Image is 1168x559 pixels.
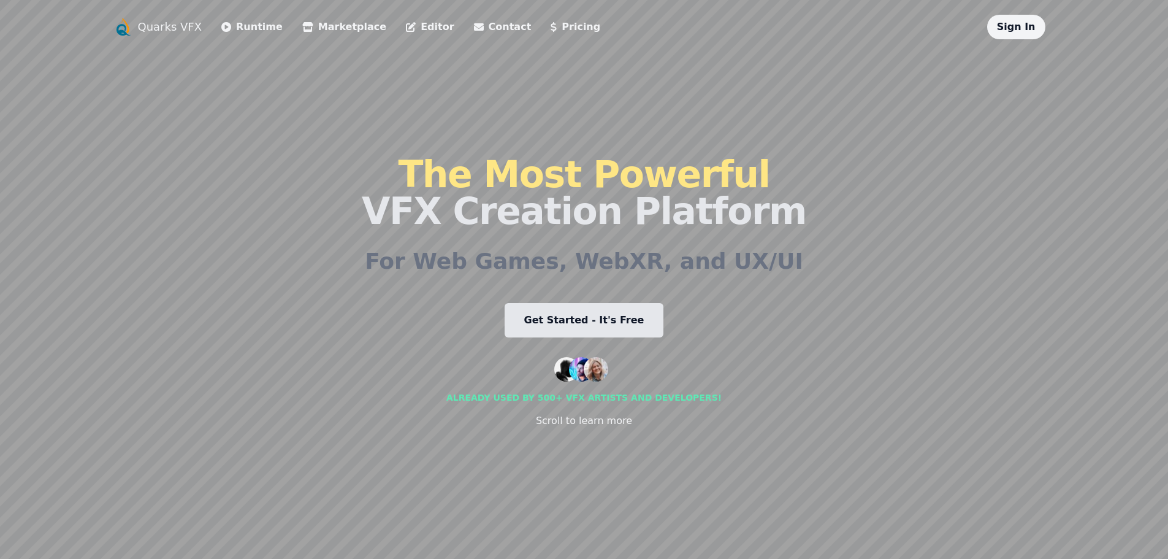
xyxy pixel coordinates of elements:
[536,414,632,428] div: Scroll to learn more
[398,153,769,196] span: The Most Powerful
[569,357,594,382] img: customer 2
[221,20,283,34] a: Runtime
[362,156,806,229] h1: VFX Creation Platform
[554,357,579,382] img: customer 1
[138,18,202,36] a: Quarks VFX
[551,20,600,34] a: Pricing
[584,357,608,382] img: customer 3
[365,249,803,274] h2: For Web Games, WebXR, and UX/UI
[406,20,454,34] a: Editor
[505,303,664,337] a: Get Started - It's Free
[474,20,532,34] a: Contact
[302,20,386,34] a: Marketplace
[997,21,1036,33] a: Sign In
[446,391,722,404] div: Already used by 500+ vfx artists and developers!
